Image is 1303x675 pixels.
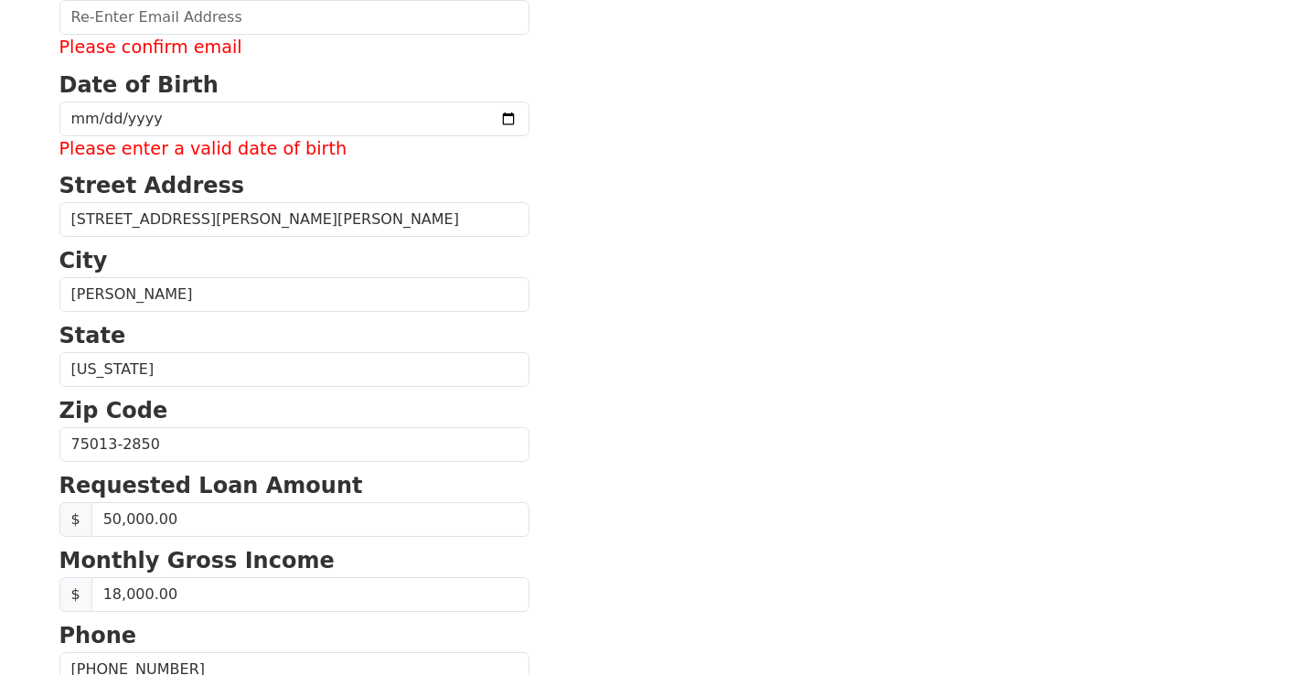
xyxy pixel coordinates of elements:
label: Please enter a valid date of birth [59,136,529,163]
span: $ [59,502,92,537]
strong: Requested Loan Amount [59,473,363,498]
strong: City [59,248,108,273]
input: City [59,277,529,312]
span: $ [59,577,92,612]
input: Zip Code [59,427,529,462]
strong: State [59,323,126,348]
input: Requested Loan Amount [91,502,529,537]
input: Monthly Gross Income [91,577,529,612]
strong: Date of Birth [59,72,219,98]
strong: Phone [59,623,137,648]
strong: Street Address [59,173,245,198]
strong: Zip Code [59,398,168,423]
input: Street Address [59,202,529,237]
p: Monthly Gross Income [59,544,529,577]
label: Please confirm email [59,35,529,61]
